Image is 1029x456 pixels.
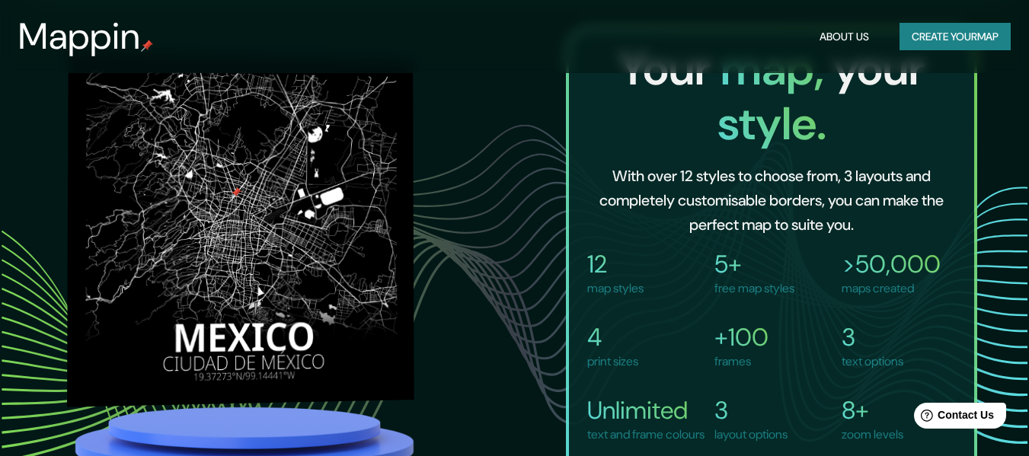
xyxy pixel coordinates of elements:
h4: >50,000 [842,249,941,279]
h4: 5+ [714,249,794,279]
h4: 3 [714,395,788,426]
iframe: Help widget launcher [893,397,1012,439]
h4: 8+ [842,395,903,426]
p: text and frame colours [587,426,705,444]
p: free map styles [714,279,794,298]
img: mappin-pin [141,40,153,52]
h4: 3 [842,322,903,352]
h2: Your your [581,42,962,151]
h4: 12 [587,249,644,279]
p: text options [842,352,903,371]
span: style. [717,94,826,154]
p: print sizes [587,352,638,371]
button: About Us [813,23,875,51]
p: maps created [842,279,941,298]
p: zoom levels [842,426,903,444]
p: frames [714,352,769,371]
h6: With over 12 styles to choose from, 3 layouts and completely customisable borders, you can make t... [593,164,950,237]
img: mexico-city.png [67,28,414,383]
p: map styles [587,279,644,298]
h3: Mappin [18,15,141,58]
button: Create yourmap [900,23,1011,51]
h4: +100 [714,322,769,352]
h4: Unlimited [587,395,705,426]
p: layout options [714,426,788,444]
h4: 4 [587,322,638,352]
